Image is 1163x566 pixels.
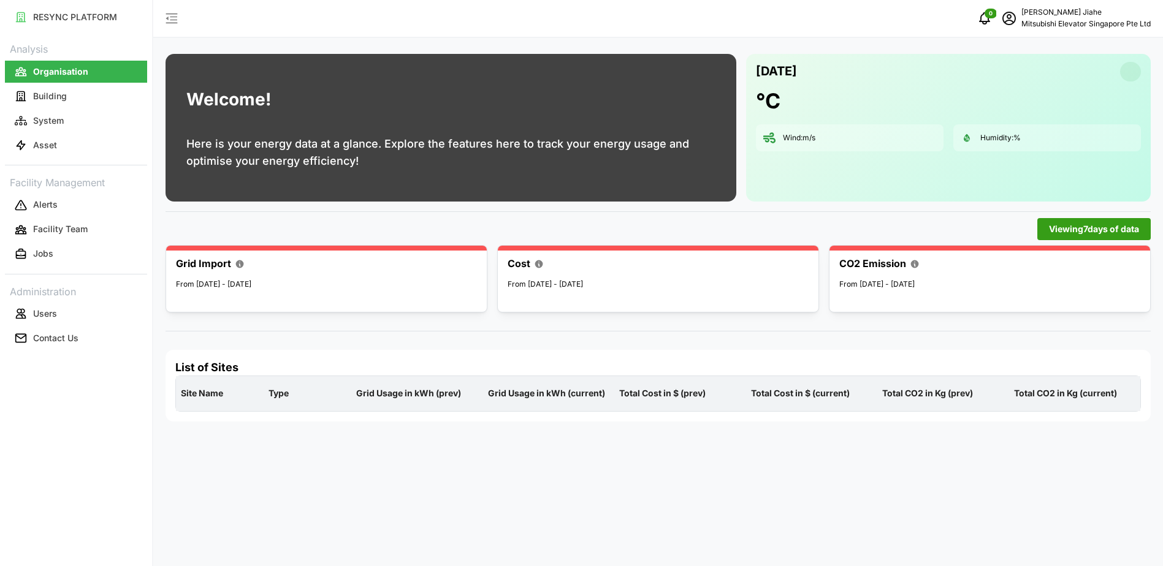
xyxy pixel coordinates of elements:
p: [PERSON_NAME] Jiahe [1021,7,1151,18]
h1: Welcome! [186,86,271,113]
p: Users [33,308,57,320]
p: Analysis [5,39,147,57]
a: Asset [5,133,147,157]
p: Site Name [178,377,261,409]
p: Facility Management [5,173,147,191]
p: Mitsubishi Elevator Singapore Pte Ltd [1021,18,1151,30]
button: notifications [972,6,997,31]
a: RESYNC PLATFORM [5,5,147,29]
a: Jobs [5,242,147,266]
p: [DATE] [756,61,797,81]
a: Contact Us [5,326,147,350]
p: Type [266,377,349,409]
p: Grid Usage in kWh (prev) [354,377,481,409]
p: System [33,115,64,127]
a: Organisation [5,59,147,84]
p: RESYNC PLATFORM [33,11,117,23]
p: Total Cost in $ (current) [749,377,875,409]
p: CO2 Emission [839,256,906,271]
p: Cost [508,256,530,271]
a: Facility Team [5,217,147,242]
a: Building [5,84,147,108]
a: Users [5,301,147,326]
p: Building [33,90,67,102]
p: Total CO2 in Kg (prev) [880,377,1007,409]
p: Facility Team [33,223,88,235]
button: Facility Team [5,219,147,241]
p: Grid Import [176,256,231,271]
button: Contact Us [5,327,147,349]
span: 0 [989,9,993,18]
a: Alerts [5,193,147,217]
button: Building [5,85,147,107]
p: Asset [33,139,57,151]
button: Jobs [5,243,147,265]
p: Jobs [33,247,53,260]
p: From [DATE] - [DATE] [508,279,809,290]
button: RESYNC PLATFORM [5,6,147,28]
a: System [5,108,147,133]
p: Administration [5,282,147,300]
p: Wind: m/s [783,133,815,143]
p: From [DATE] - [DATE] [176,279,477,290]
p: Grid Usage in kWh (current) [486,377,612,409]
p: Alerts [33,198,58,211]
p: Contact Us [33,332,78,344]
h1: °C [756,88,780,115]
button: Viewing7days of data [1037,218,1151,240]
p: Humidity: % [980,133,1021,143]
h4: List of Sites [175,360,1141,375]
button: Users [5,303,147,325]
button: schedule [997,6,1021,31]
button: Alerts [5,194,147,216]
button: Organisation [5,61,147,83]
button: System [5,110,147,132]
p: Here is your energy data at a glance. Explore the features here to track your energy usage and op... [186,135,715,170]
p: Total Cost in $ (prev) [617,377,744,409]
button: Asset [5,134,147,156]
p: Organisation [33,66,88,78]
p: Total CO2 in Kg (current) [1012,377,1138,409]
p: From [DATE] - [DATE] [839,279,1140,290]
span: Viewing 7 days of data [1049,219,1139,240]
